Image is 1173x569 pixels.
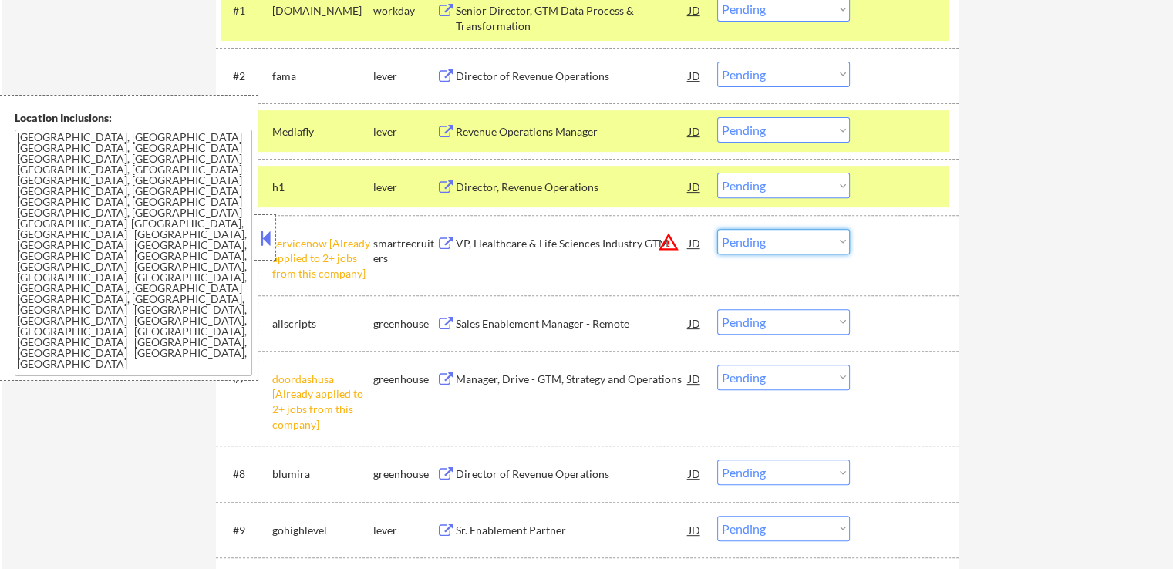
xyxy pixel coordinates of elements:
[687,516,703,544] div: JD
[272,466,373,482] div: blumira
[687,62,703,89] div: JD
[456,466,689,482] div: Director of Revenue Operations
[272,3,373,19] div: [DOMAIN_NAME]
[456,236,689,251] div: VP, Healthcare & Life Sciences Industry GTM
[456,3,689,33] div: Senior Director, GTM Data Process & Transformation
[687,229,703,257] div: JD
[373,69,437,84] div: lever
[233,466,260,482] div: #8
[373,523,437,538] div: lever
[272,316,373,332] div: allscripts
[272,180,373,195] div: h1
[456,124,689,140] div: Revenue Operations Manager
[456,69,689,84] div: Director of Revenue Operations
[272,523,373,538] div: gohighlevel
[373,372,437,387] div: greenhouse
[373,466,437,482] div: greenhouse
[233,523,260,538] div: #9
[687,173,703,200] div: JD
[15,110,252,126] div: Location Inclusions:
[456,180,689,195] div: Director, Revenue Operations
[373,124,437,140] div: lever
[272,124,373,140] div: Mediafly
[272,69,373,84] div: fama
[272,372,373,432] div: doordashusa [Already applied to 2+ jobs from this company]
[687,117,703,145] div: JD
[658,231,679,253] button: warning_amber
[233,3,260,19] div: #1
[687,460,703,487] div: JD
[373,180,437,195] div: lever
[373,236,437,266] div: smartrecruiters
[687,365,703,392] div: JD
[233,69,260,84] div: #2
[456,523,689,538] div: Sr. Enablement Partner
[373,316,437,332] div: greenhouse
[456,372,689,387] div: Manager, Drive - GTM, Strategy and Operations
[373,3,437,19] div: workday
[687,309,703,337] div: JD
[272,236,373,281] div: servicenow [Already applied to 2+ jobs from this company]
[456,316,689,332] div: Sales Enablement Manager - Remote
